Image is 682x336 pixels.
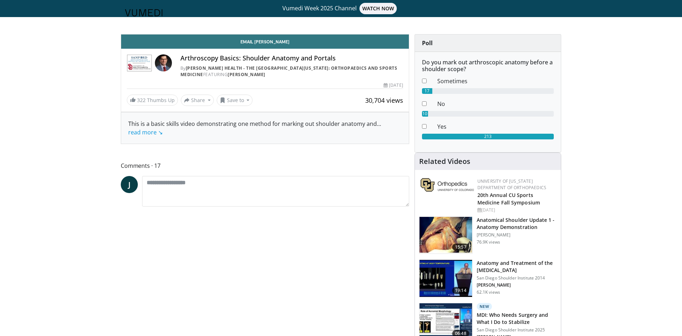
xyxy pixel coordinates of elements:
[452,287,469,294] span: 19:14
[419,217,557,254] a: 15:57 Anatomical Shoulder Update 1 - Anatomy Demonstration [PERSON_NAME] 76.9K views
[477,232,557,238] p: [PERSON_NAME]
[421,178,474,192] img: 355603a8-37da-49b6-856f-e00d7e9307d3.png.150x105_q85_autocrop_double_scale_upscale_version-0.2.png
[477,178,546,191] a: University of [US_STATE] Department of Orthopaedics
[181,95,214,106] button: Share
[420,260,472,297] img: 58008271-3059-4eea-87a5-8726eb53a503.150x105_q85_crop-smart_upscale.jpg
[422,134,554,139] div: 213
[432,77,559,85] dd: Sometimes
[365,96,403,105] span: 30,704 views
[125,9,163,16] img: VuMedi Logo
[432,100,559,108] dd: No
[137,97,146,103] span: 322
[477,275,557,281] p: San Diego Shoulder Institute 2014
[128,120,381,136] span: ...
[432,122,559,131] dd: Yes
[127,54,152,71] img: Sanford Health - The University of South Dakota School of Medicine: Orthopaedics and Sports Medicine
[477,311,557,326] h3: MDI: Who Needs Surgery and What I Do to Stabilize
[180,65,397,78] a: [PERSON_NAME] Health - The [GEOGRAPHIC_DATA][US_STATE]: Orthopaedics and Sports Medicine
[477,289,500,295] p: 62.1K views
[128,128,163,136] a: read more ↘
[419,260,557,297] a: 19:14 Anatomy and Treatment of the [MEDICAL_DATA] San Diego Shoulder Institute 2014 [PERSON_NAME]...
[228,71,265,78] a: [PERSON_NAME]
[180,54,403,62] h4: Arthroscopy Basics: Shoulder Anatomy and Portals
[477,192,540,206] a: 20th Annual CU Sports Medicine Fall Symposium
[420,217,472,254] img: laj_3.png.150x105_q85_crop-smart_upscale.jpg
[121,161,409,170] span: Comments 17
[422,111,428,117] div: 10
[422,88,433,94] div: 17
[477,260,557,274] h3: Anatomy and Treatment of the [MEDICAL_DATA]
[452,244,469,251] span: 15:57
[419,157,470,166] h4: Related Videos
[121,34,409,49] a: Email [PERSON_NAME]
[477,327,557,333] p: San Diego Shoulder Institute 2025
[477,217,557,231] h3: Anatomical Shoulder Update 1 - Anatomy Demonstration
[217,95,253,106] button: Save to
[477,239,500,245] p: 76.9K views
[155,54,172,71] img: Avatar
[477,282,557,288] p: Christian Gerber
[128,119,402,137] div: This is a basic skills video demonstrating one method for marking out shoulder anatomy and
[422,59,554,73] h6: Do you mark out arthroscopic anatomy before a shoulder scope?
[127,95,178,106] a: 322 Thumbs Up
[384,82,403,89] div: [DATE]
[477,303,492,310] p: New
[477,207,555,213] div: [DATE]
[180,65,403,78] div: By FEATURING
[121,176,138,193] a: J
[422,39,433,47] strong: Poll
